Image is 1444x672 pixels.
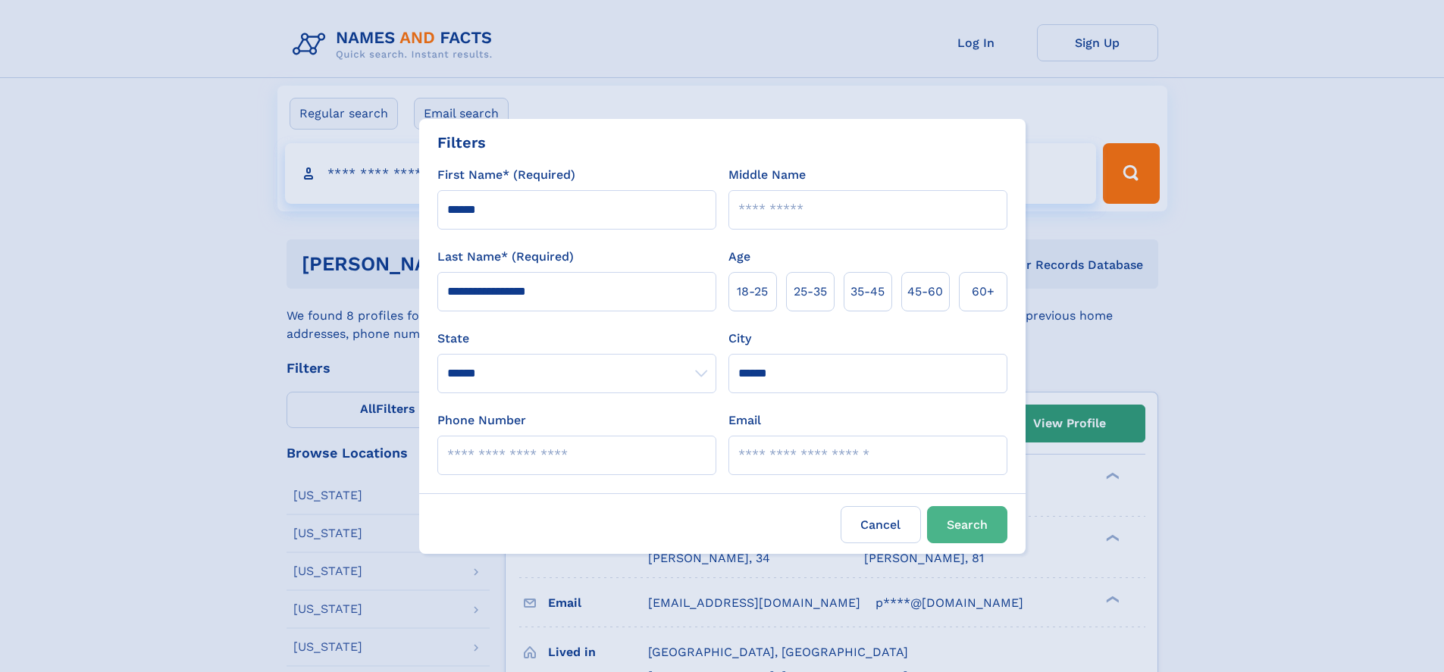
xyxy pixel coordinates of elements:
span: 45‑60 [907,283,943,301]
span: 25‑35 [794,283,827,301]
span: 35‑45 [850,283,885,301]
label: Middle Name [728,166,806,184]
div: Filters [437,131,486,154]
span: 18‑25 [737,283,768,301]
label: Phone Number [437,411,526,430]
label: Cancel [841,506,921,543]
label: City [728,330,751,348]
label: First Name* (Required) [437,166,575,184]
label: State [437,330,716,348]
label: Email [728,411,761,430]
label: Age [728,248,750,266]
button: Search [927,506,1007,543]
label: Last Name* (Required) [437,248,574,266]
span: 60+ [972,283,995,301]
